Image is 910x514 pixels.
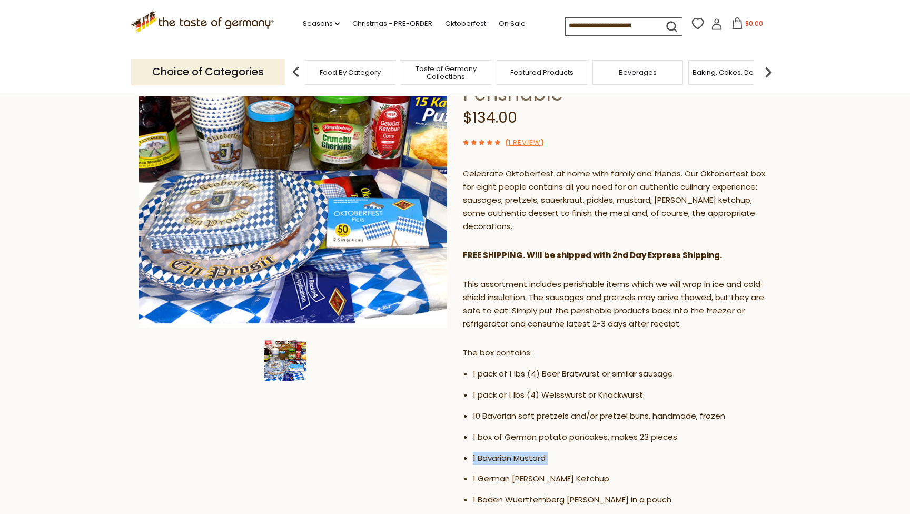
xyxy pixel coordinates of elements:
li: 1 Bavarian Mustard [473,452,771,465]
li: 1 box of German potato pancakes, makes 23 pieces [473,431,771,444]
li: 1 German [PERSON_NAME] Ketchup [473,472,771,486]
img: The Taste of Germany Oktoberfest Party Box for 8, Perishable [139,19,447,328]
li: 1 pack of 1 lbs (4) Beer Bratwurst or similar sausage [473,368,771,381]
p: Choice of Categories [131,59,285,85]
a: Baking, Cakes, Desserts [693,68,774,76]
img: The Taste of Germany Oktoberfest Party Box for 8, Perishable [264,340,306,382]
li: 1 Baden Wuerttemberg [PERSON_NAME] in a pouch [473,493,771,507]
li: 1 pack or 1 lbs (4) Weisswurst or Knackwurst [473,389,771,402]
p: This assortment includes perishable items which we will wrap in ice and cold-shield insulation. T... [463,278,771,331]
span: $134.00 [463,107,517,128]
span: ( ) [505,137,544,147]
a: Seasons [303,18,340,29]
button: $0.00 [725,17,769,33]
a: Featured Products [510,68,573,76]
p: Celebrate Oktoberfest at home with family and friends. Our Oktoberfest box for eight people conta... [463,167,771,233]
li: 10 Bavarian soft pretzels and/or pretzel buns, handmade, frozen [473,410,771,423]
p: The box contains: [463,347,771,360]
a: Oktoberfest [445,18,486,29]
a: Food By Category [320,68,381,76]
strong: FREE SHIPPING. Will be shipped with 2nd Day Express Shipping. [463,250,722,261]
a: On Sale [499,18,526,29]
a: Taste of Germany Collections [404,65,488,81]
a: Beverages [619,68,657,76]
span: $0.00 [745,19,763,28]
img: next arrow [758,62,779,83]
a: Christmas - PRE-ORDER [352,18,432,29]
img: previous arrow [285,62,306,83]
a: 1 Review [508,137,541,149]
